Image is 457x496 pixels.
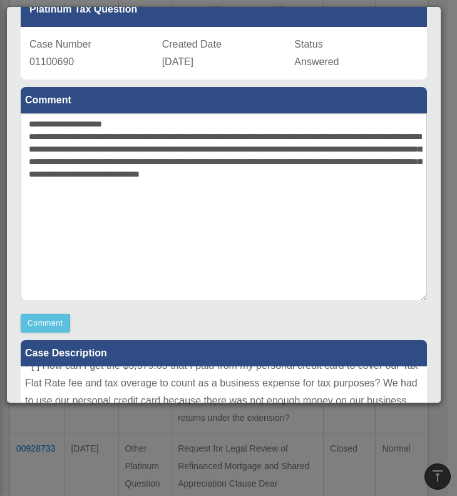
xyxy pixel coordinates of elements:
label: Comment [21,87,427,113]
label: Case Description [21,340,427,366]
button: Comment [21,314,70,333]
span: Answered [294,56,339,67]
span: [DATE] [162,56,193,67]
span: Status [294,39,322,49]
span: Created Date [162,39,222,49]
span: Case Number [29,39,91,49]
span: 01100690 [29,56,74,67]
